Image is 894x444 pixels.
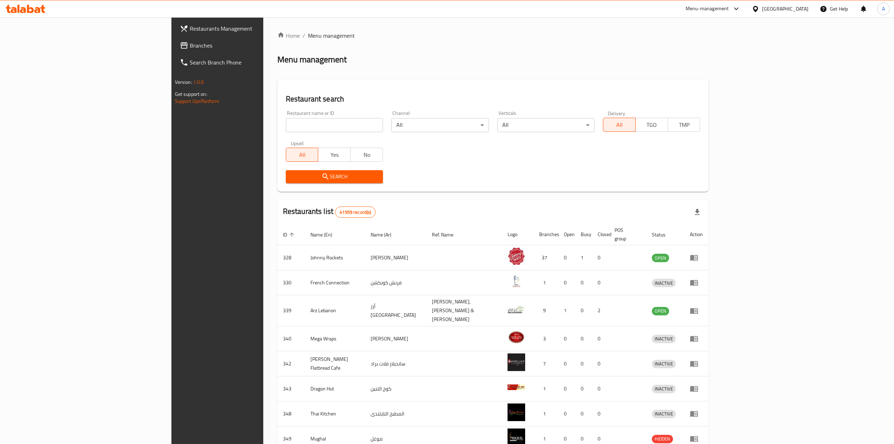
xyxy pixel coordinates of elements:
button: All [286,148,319,162]
th: Open [558,224,575,245]
th: Branches [534,224,558,245]
a: Search Branch Phone [174,54,321,71]
div: Menu [690,384,703,393]
td: 1 [575,245,592,270]
th: Logo [502,224,534,245]
td: Arz Lebanon [305,295,365,326]
span: INACTIVE [652,410,676,418]
td: 0 [592,326,609,351]
h2: Restaurant search [286,94,700,104]
button: Yes [318,148,351,162]
img: Sandella's Flatbread Cafe [508,353,525,371]
h2: Menu management [277,54,347,65]
span: All [606,120,633,130]
button: All [603,118,636,132]
img: Mega Wraps [508,328,525,346]
div: Menu [690,253,703,262]
td: Thai Kitchen [305,401,365,426]
td: سانديلاز فلات براد [365,351,426,376]
td: Mega Wraps [305,326,365,351]
td: [PERSON_NAME] [365,245,426,270]
span: A [882,5,885,13]
td: 0 [575,295,592,326]
td: أرز [GEOGRAPHIC_DATA] [365,295,426,326]
td: 1 [534,401,558,426]
div: INACTIVE [652,385,676,393]
td: 0 [575,270,592,295]
span: OPEN [652,254,669,262]
div: INACTIVE [652,279,676,287]
td: فرنش كونكشن [365,270,426,295]
span: Menu management [308,31,355,40]
span: 1.0.0 [193,78,204,87]
span: No [353,150,380,160]
a: Restaurants Management [174,20,321,37]
td: 0 [558,270,575,295]
td: 0 [575,376,592,401]
td: Dragon Hut [305,376,365,401]
span: Get support on: [175,90,207,99]
span: Status [652,230,675,239]
td: 0 [592,270,609,295]
td: 7 [534,351,558,376]
div: Menu-management [686,5,729,13]
img: Arz Lebanon [508,301,525,318]
span: POS group [615,226,638,243]
label: Upsell [291,141,304,146]
span: Search Branch Phone [190,58,315,67]
td: [PERSON_NAME] [365,326,426,351]
span: Yes [321,150,348,160]
td: المطبخ التايلندى [365,401,426,426]
td: 0 [558,245,575,270]
td: 0 [558,326,575,351]
td: 0 [575,326,592,351]
td: 1 [534,376,558,401]
label: Delivery [608,111,625,116]
td: 0 [558,401,575,426]
span: TMP [671,120,698,130]
div: All [391,118,489,132]
img: Dragon Hut [508,378,525,396]
span: Ref. Name [432,230,462,239]
a: Support.OpsPlatform [175,97,220,106]
td: 2 [592,295,609,326]
th: Action [684,224,709,245]
img: French Connection [508,272,525,290]
td: 0 [592,401,609,426]
a: Branches [174,37,321,54]
nav: breadcrumb [277,31,709,40]
td: 1 [534,270,558,295]
td: 0 [592,351,609,376]
span: INACTIVE [652,279,676,287]
div: Menu [690,359,703,368]
td: كوخ التنين [365,376,426,401]
div: OPEN [652,254,669,262]
img: Johnny Rockets [508,247,525,265]
div: Menu [690,278,703,287]
th: Busy [575,224,592,245]
td: 3 [534,326,558,351]
div: Total records count [335,206,376,218]
button: TGO [635,118,668,132]
td: 9 [534,295,558,326]
div: All [497,118,594,132]
div: Menu [690,434,703,443]
td: 0 [575,401,592,426]
button: Search [286,170,383,183]
span: HIDDEN [652,435,673,443]
input: Search for restaurant name or ID.. [286,118,383,132]
span: INACTIVE [652,360,676,368]
th: Closed [592,224,609,245]
td: 0 [558,351,575,376]
button: No [350,148,383,162]
span: Version: [175,78,192,87]
td: 0 [575,351,592,376]
div: INACTIVE [652,335,676,343]
span: OPEN [652,307,669,315]
div: Menu [690,307,703,315]
span: Name (Ar) [371,230,401,239]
